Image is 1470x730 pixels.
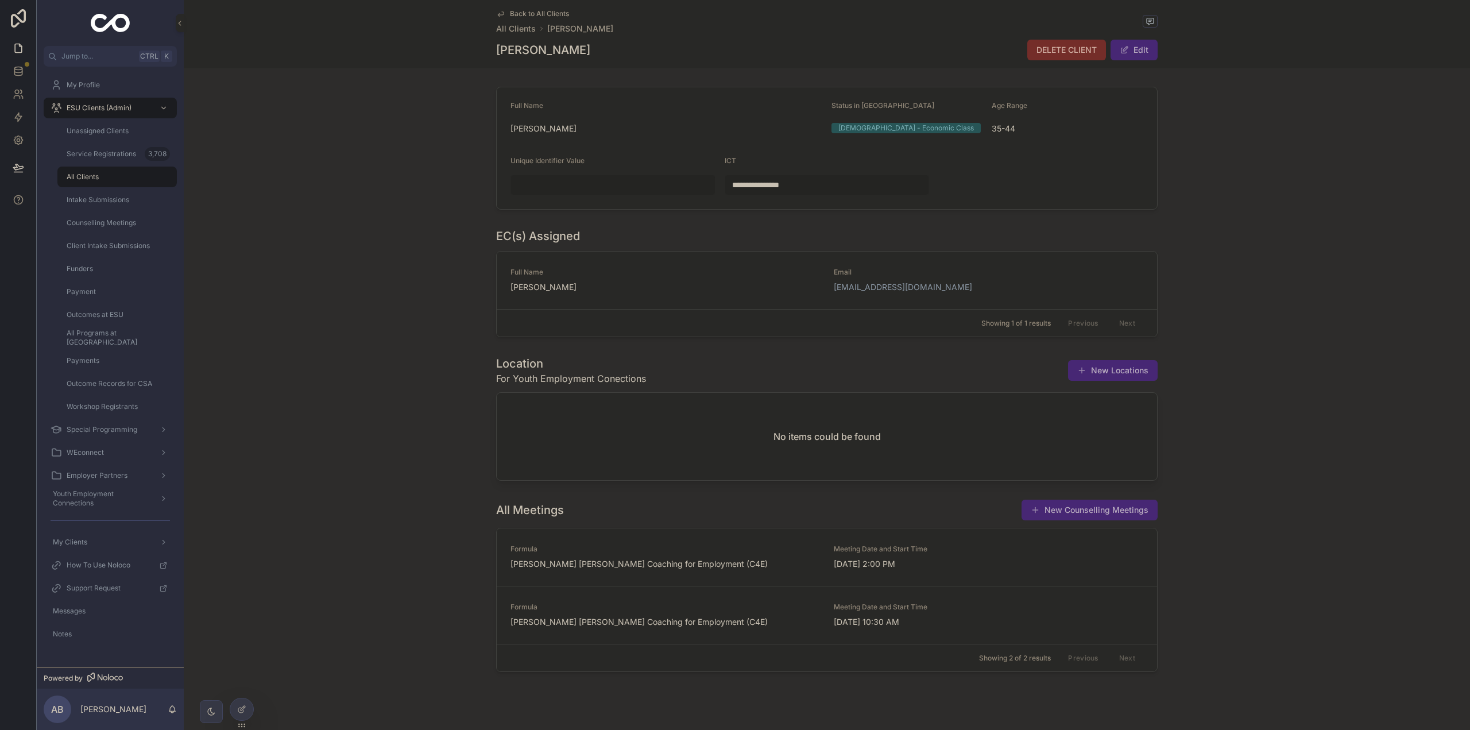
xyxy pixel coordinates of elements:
[510,602,820,612] span: Formula
[979,654,1051,663] span: Showing 2 of 2 results
[496,9,569,18] a: Back to All Clients
[834,281,972,293] a: [EMAIL_ADDRESS][DOMAIN_NAME]
[53,538,87,547] span: My Clients
[496,502,564,518] h1: All Meetings
[44,578,177,598] a: Support Request
[57,235,177,256] a: Client Intake Submissions
[67,471,127,480] span: Employer Partners
[67,448,104,457] span: WEconnect
[57,121,177,141] a: Unassigned Clients
[145,147,170,161] div: 3,708
[1068,360,1158,381] button: New Locations
[44,532,177,553] a: My Clients
[1022,500,1158,520] button: New Counselling Meetings
[67,149,136,159] span: Service Registrations
[57,167,177,187] a: All Clients
[162,52,171,61] span: K
[496,228,580,244] h1: EC(s) Assigned
[57,213,177,233] a: Counselling Meetings
[37,667,184,689] a: Powered by
[831,101,934,110] span: Status in [GEOGRAPHIC_DATA]
[1027,40,1106,60] button: DELETE CLIENT
[57,144,177,164] a: Service Registrations3,708
[44,624,177,644] a: Notes
[44,488,177,509] a: Youth Employment Connections
[44,75,177,95] a: My Profile
[44,555,177,575] a: How To Use Noloco
[67,379,152,388] span: Outcome Records for CSA
[67,584,121,593] span: Support Request
[510,101,543,110] span: Full Name
[53,629,72,639] span: Notes
[497,586,1157,644] a: Formula[PERSON_NAME] [PERSON_NAME] Coaching for Employment (C4E)Meeting Date and Start Time[DATE]...
[496,23,536,34] a: All Clients
[834,558,982,570] span: [DATE] 2:00 PM
[37,67,184,659] div: scrollable content
[510,281,820,293] span: [PERSON_NAME]
[496,42,590,58] h1: [PERSON_NAME]
[57,258,177,279] a: Funders
[67,561,130,570] span: How To Use Noloco
[44,674,83,683] span: Powered by
[53,489,150,508] span: Youth Employment Connections
[773,430,881,443] h2: No items could be found
[51,702,64,716] span: AB
[44,419,177,440] a: Special Programming
[44,465,177,486] a: Employer Partners
[981,319,1051,328] span: Showing 1 of 1 results
[67,80,100,90] span: My Profile
[67,126,129,136] span: Unassigned Clients
[57,327,177,348] a: All Programs at [GEOGRAPHIC_DATA]
[67,287,96,296] span: Payment
[61,52,134,61] span: Jump to...
[834,602,982,612] span: Meeting Date and Start Time
[67,195,129,204] span: Intake Submissions
[57,304,177,325] a: Outcomes at ESU
[992,101,1027,110] span: Age Range
[91,14,130,32] img: App logo
[67,103,131,113] span: ESU Clients (Admin)
[67,425,137,434] span: Special Programming
[44,442,177,463] a: WEconnect
[57,350,177,371] a: Payments
[1036,44,1097,56] span: DELETE CLIENT
[510,558,820,570] span: [PERSON_NAME] [PERSON_NAME] Coaching for Employment (C4E)
[57,281,177,302] a: Payment
[57,396,177,417] a: Workshop Registrants
[496,372,646,385] span: For Youth Employment Conections
[67,264,93,273] span: Funders
[725,156,736,165] span: ICT
[992,123,1143,134] span: 35-44
[834,544,982,554] span: Meeting Date and Start Time
[57,190,177,210] a: Intake Submissions
[67,329,165,347] span: All Programs at [GEOGRAPHIC_DATA]
[510,123,822,134] span: [PERSON_NAME]
[67,218,136,227] span: Counselling Meetings
[44,98,177,118] a: ESU Clients (Admin)
[67,356,99,365] span: Payments
[57,373,177,394] a: Outcome Records for CSA
[44,601,177,621] a: Messages
[67,310,123,319] span: Outcomes at ESU
[67,402,138,411] span: Workshop Registrants
[80,704,146,715] p: [PERSON_NAME]
[510,544,820,554] span: Formula
[44,46,177,67] button: Jump to...CtrlK
[834,616,982,628] span: [DATE] 10:30 AM
[838,123,974,133] div: [DEMOGRAPHIC_DATA] - Economic Class
[139,51,160,62] span: Ctrl
[67,241,150,250] span: Client Intake Submissions
[1111,40,1158,60] button: Edit
[497,528,1157,586] a: Formula[PERSON_NAME] [PERSON_NAME] Coaching for Employment (C4E)Meeting Date and Start Time[DATE]...
[547,23,613,34] a: [PERSON_NAME]
[510,268,820,277] span: Full Name
[510,616,820,628] span: [PERSON_NAME] [PERSON_NAME] Coaching for Employment (C4E)
[53,607,86,616] span: Messages
[834,268,982,277] span: Email
[510,156,585,165] span: Unique Identifier Value
[510,9,569,18] span: Back to All Clients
